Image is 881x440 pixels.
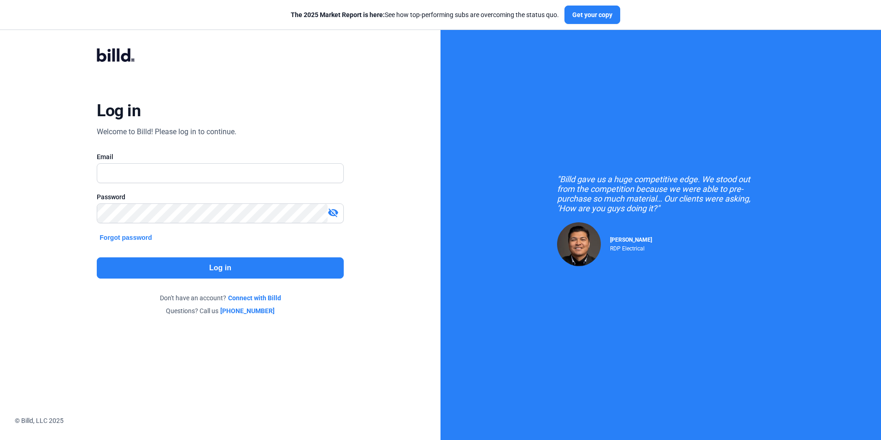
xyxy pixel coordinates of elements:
div: Welcome to Billd! Please log in to continue. [97,126,236,137]
mat-icon: visibility_off [328,207,339,218]
div: Password [97,192,343,202]
button: Log in [97,257,343,279]
div: "Billd gave us a huge competitive edge. We stood out from the competition because we were able to... [557,174,764,213]
a: [PHONE_NUMBER] [220,306,275,315]
div: Email [97,152,343,161]
img: Raul Pacheco [557,222,601,266]
span: The 2025 Market Report is here: [291,11,385,18]
button: Get your copy [564,6,620,24]
button: Forgot password [97,232,155,243]
div: RDP Electrical [610,243,652,252]
a: Connect with Billd [228,293,281,303]
div: See how top-performing subs are overcoming the status quo. [291,10,559,19]
span: [PERSON_NAME] [610,237,652,243]
div: Don't have an account? [97,293,343,303]
div: Log in [97,101,141,121]
div: Questions? Call us [97,306,343,315]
